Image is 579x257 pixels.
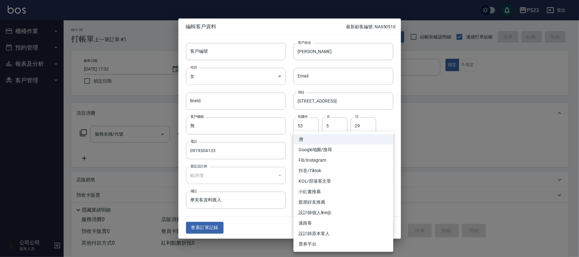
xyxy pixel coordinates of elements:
[293,145,393,155] li: Google地圖/搜尋
[293,166,393,176] li: 抖音/Tiktok
[293,155,393,166] li: FB/Instagram
[293,218,393,228] li: 過路客
[293,186,393,197] li: 小紅書推薦
[293,228,393,239] li: 設計師原本客人
[293,207,393,218] li: 設計師個人line@
[293,176,393,186] li: KOL/部落客文章
[293,197,393,207] li: 親朋好友推薦
[299,136,303,143] em: 無
[293,239,393,249] li: 票券平台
